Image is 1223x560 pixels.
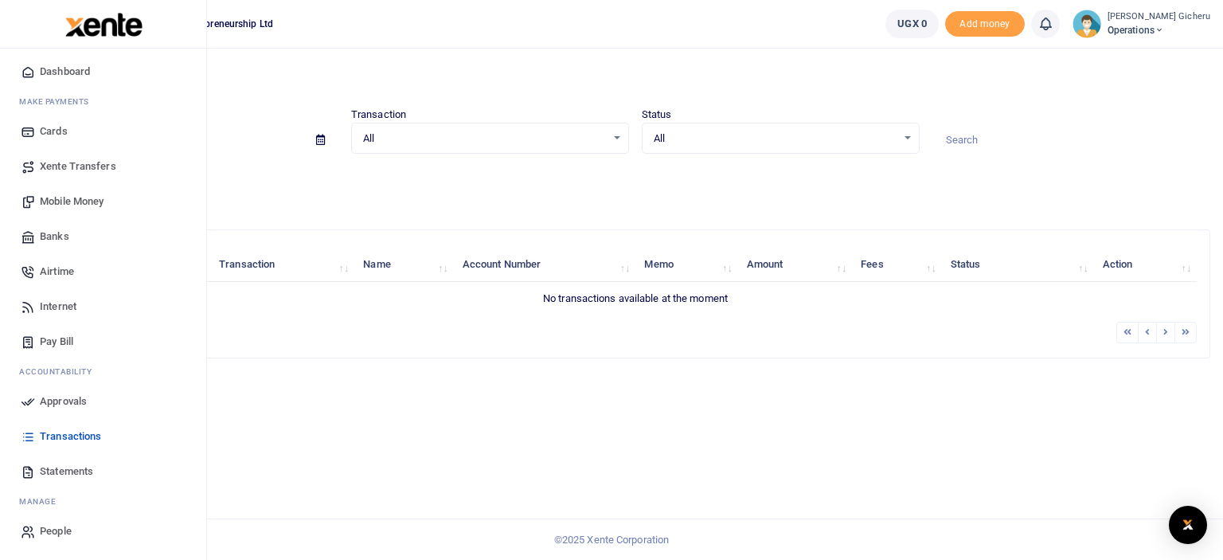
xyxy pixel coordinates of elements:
a: Dashboard [13,54,193,89]
span: Approvals [40,394,87,409]
a: Approvals [13,384,193,419]
label: Status [642,107,672,123]
a: People [13,514,193,549]
span: Internet [40,299,76,315]
span: Xente Transfers [40,159,116,174]
a: Airtime [13,254,193,289]
img: logo-large [65,13,143,37]
span: Statements [40,464,93,480]
img: profile-user [1073,10,1101,38]
label: Transaction [351,107,406,123]
span: Dashboard [40,64,90,80]
span: anage [27,495,57,507]
th: Memo: activate to sort column ascending [635,248,737,282]
a: Mobile Money [13,184,193,219]
span: Airtime [40,264,74,280]
span: Add money [945,11,1025,37]
h4: Transactions [61,69,1210,86]
a: profile-user [PERSON_NAME] Gicheru Operations [1073,10,1210,38]
th: Account Number: activate to sort column ascending [454,248,636,282]
th: Name: activate to sort column ascending [354,248,453,282]
a: Pay Bill [13,324,193,359]
span: People [40,523,72,539]
span: ake Payments [27,96,89,108]
th: Transaction: activate to sort column ascending [210,248,354,282]
li: Wallet ballance [879,10,945,38]
th: Action: activate to sort column ascending [1093,248,1197,282]
span: Cards [40,123,68,139]
a: Add money [945,17,1025,29]
a: Banks [13,219,193,254]
span: All [363,131,606,147]
a: Transactions [13,419,193,454]
th: Status: activate to sort column ascending [942,248,1094,282]
li: Toup your wallet [945,11,1025,37]
span: Transactions [40,429,101,444]
div: Open Intercom Messenger [1169,506,1207,544]
a: UGX 0 [885,10,939,38]
li: M [13,489,193,514]
span: Operations [1108,23,1210,37]
input: Search [932,127,1210,154]
span: countability [31,366,92,378]
a: Statements [13,454,193,489]
li: Ac [13,359,193,384]
div: Showing 0 to 0 of 0 entries [74,320,536,345]
p: Download [61,173,1210,190]
span: Pay Bill [40,334,73,350]
th: Fees: activate to sort column ascending [852,248,942,282]
span: Banks [40,229,69,245]
a: Internet [13,289,193,324]
a: Xente Transfers [13,149,193,184]
th: Amount: activate to sort column ascending [738,248,852,282]
span: Mobile Money [40,194,104,210]
td: No transactions available at the moment [74,282,1197,315]
small: [PERSON_NAME] Gicheru [1108,10,1210,24]
span: UGX 0 [897,16,927,32]
li: M [13,89,193,114]
span: All [654,131,897,147]
a: Cards [13,114,193,149]
a: logo-small logo-large logo-large [64,18,143,29]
